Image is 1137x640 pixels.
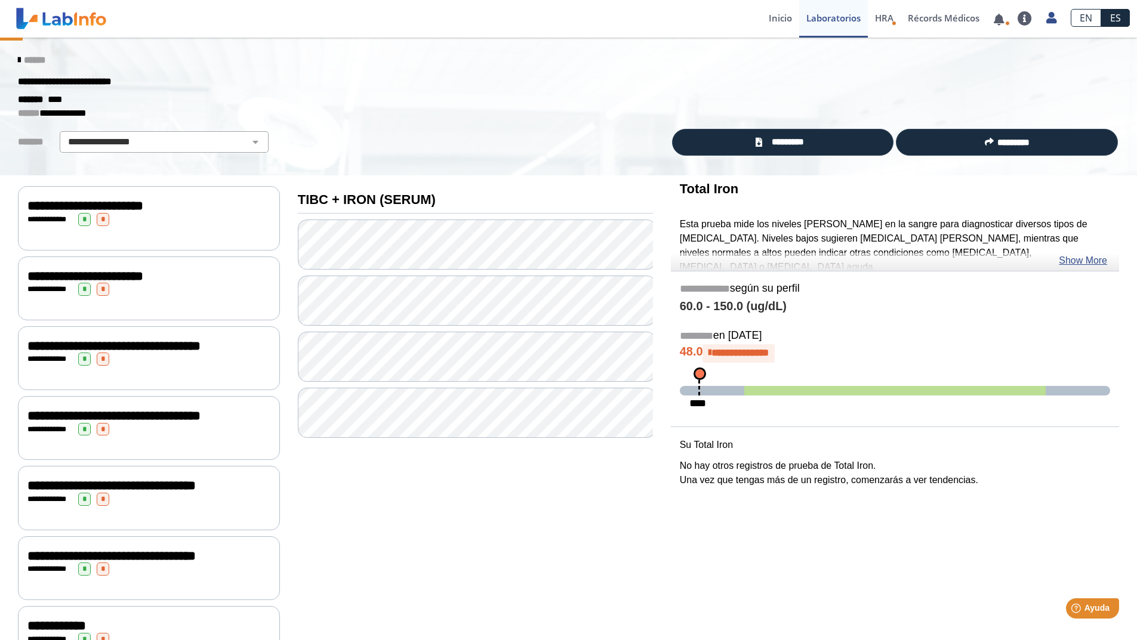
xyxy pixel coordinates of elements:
[680,329,1110,343] h5: en [DATE]
[680,344,1110,362] h4: 48.0
[680,299,1110,314] h4: 60.0 - 150.0 (ug/dL)
[298,192,436,207] b: TIBC + IRON (SERUM)
[680,282,1110,296] h5: según su perfil
[680,459,1110,487] p: No hay otros registros de prueba de Total Iron. Una vez que tengas más de un registro, comenzarás...
[1101,9,1130,27] a: ES
[1071,9,1101,27] a: EN
[680,181,738,196] b: Total Iron
[1059,253,1107,268] a: Show More
[1031,593,1124,627] iframe: Help widget launcher
[875,12,893,24] span: HRA
[680,217,1110,274] p: Esta prueba mide los niveles [PERSON_NAME] en la sangre para diagnosticar diversos tipos de [MEDI...
[680,438,1110,452] p: Su Total Iron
